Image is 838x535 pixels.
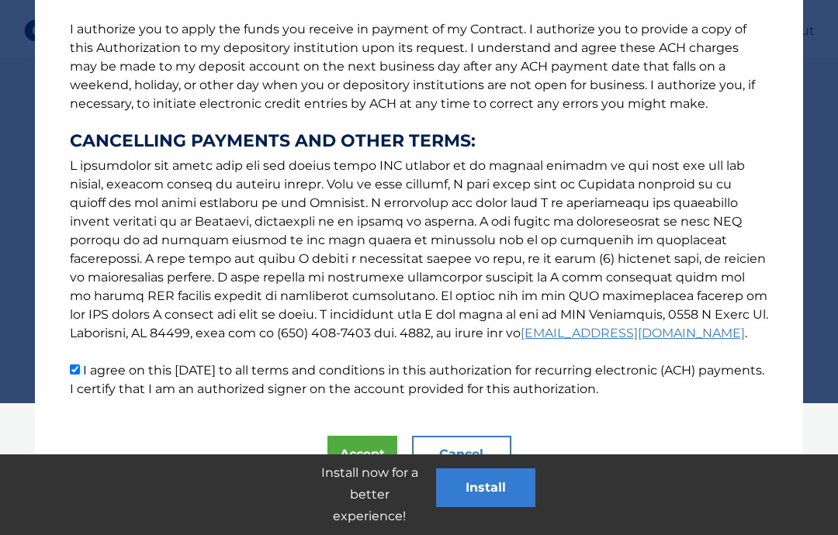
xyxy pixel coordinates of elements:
[412,436,511,473] button: Cancel
[436,468,535,507] button: Install
[70,132,768,150] strong: CANCELLING PAYMENTS AND OTHER TERMS:
[327,436,397,473] button: Accept
[70,363,764,396] label: I agree on this [DATE] to all terms and conditions in this authorization for recurring electronic...
[303,462,436,527] p: Install now for a better experience!
[521,326,745,340] a: [EMAIL_ADDRESS][DOMAIN_NAME]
